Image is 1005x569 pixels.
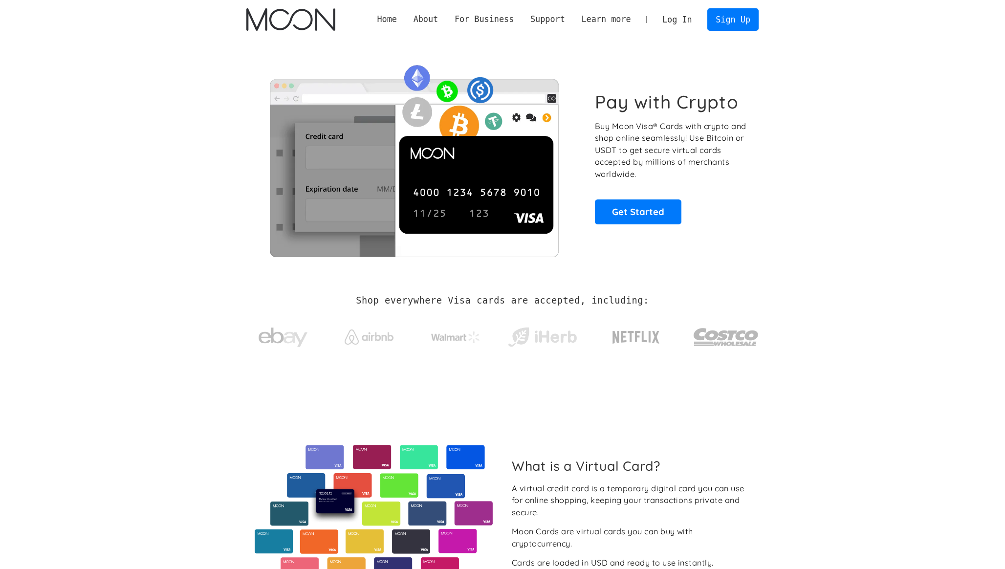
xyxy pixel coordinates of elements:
[506,315,579,355] a: iHerb
[707,8,758,30] a: Sign Up
[693,309,759,360] a: Costco
[512,557,714,569] div: Cards are loaded in USD and ready to use instantly.
[512,458,751,474] h2: What is a Virtual Card?
[246,8,335,31] a: home
[259,322,307,353] img: ebay
[512,525,751,549] div: Moon Cards are virtual cards you can buy with cryptocurrency.
[431,331,480,343] img: Walmart
[246,312,319,358] a: ebay
[693,319,759,355] img: Costco
[333,320,406,350] a: Airbnb
[369,13,405,25] a: Home
[654,9,700,30] a: Log In
[455,13,514,25] div: For Business
[414,13,438,25] div: About
[581,13,631,25] div: Learn more
[419,322,492,348] a: Walmart
[522,13,573,25] div: Support
[612,325,660,350] img: Netflix
[595,120,748,180] p: Buy Moon Visa® Cards with crypto and shop online seamlessly! Use Bitcoin or USDT to get secure vi...
[246,8,335,31] img: Moon Logo
[446,13,522,25] div: For Business
[530,13,565,25] div: Support
[356,295,649,306] h2: Shop everywhere Visa cards are accepted, including:
[592,315,680,354] a: Netflix
[246,58,581,257] img: Moon Cards let you spend your crypto anywhere Visa is accepted.
[512,482,751,519] div: A virtual credit card is a temporary digital card you can use for online shopping, keeping your t...
[595,199,681,224] a: Get Started
[595,91,739,113] h1: Pay with Crypto
[506,325,579,350] img: iHerb
[345,329,393,345] img: Airbnb
[573,13,639,25] div: Learn more
[405,13,446,25] div: About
